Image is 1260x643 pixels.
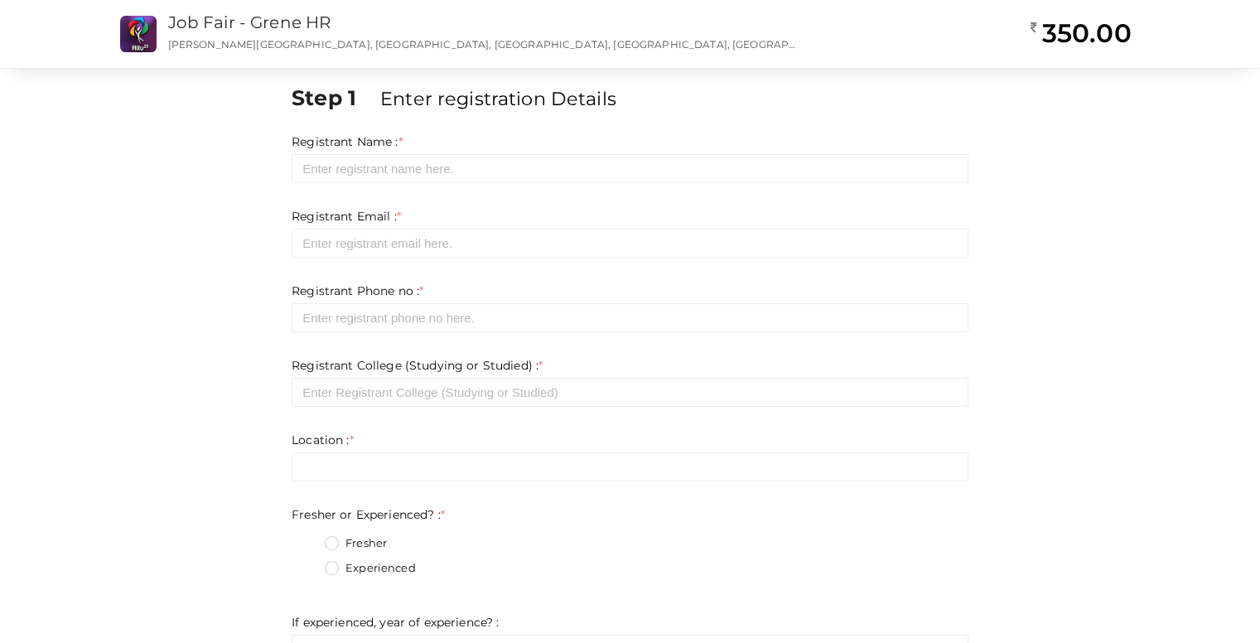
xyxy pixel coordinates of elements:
p: [PERSON_NAME][GEOGRAPHIC_DATA], [GEOGRAPHIC_DATA], [GEOGRAPHIC_DATA], [GEOGRAPHIC_DATA], [GEOGRAP... [168,37,799,51]
input: Enter registrant email here. [292,229,968,258]
label: Fresher or Experienced? : [292,506,445,523]
label: Registrant Name : [292,133,403,150]
input: Enter registrant phone no here. [292,303,968,332]
label: Enter registration Details [380,85,616,112]
label: Location : [292,432,354,448]
label: If experienced, year of experience? : [292,614,499,631]
label: Step 1 [292,83,377,113]
img: CS2O7UHK_small.png [120,16,157,52]
h2: 350.00 [1030,17,1131,50]
label: Registrant Email : [292,208,401,225]
label: Experienced [325,560,416,577]
label: Registrant Phone no : [292,283,423,299]
a: Job Fair - Grene HR [168,12,331,32]
label: Fresher [325,535,387,552]
input: Enter registrant name here. [292,154,968,183]
input: Enter Registrant College (Studying or Studied) [292,378,968,407]
label: Registrant College (Studying or Studied) : [292,357,543,374]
